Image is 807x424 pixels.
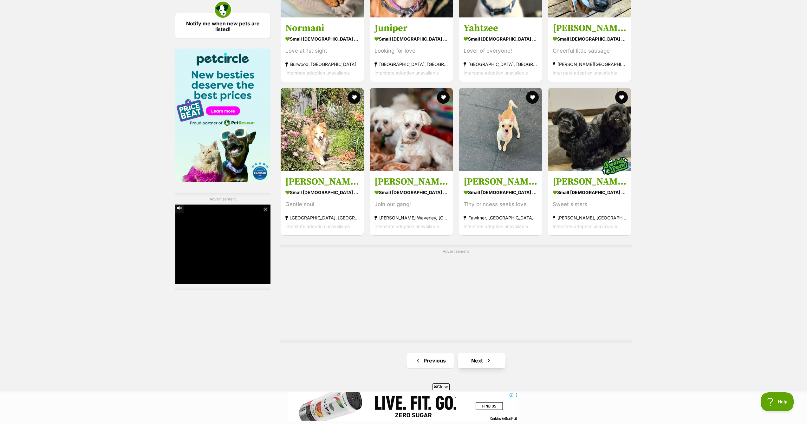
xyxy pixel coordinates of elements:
div: Sweet sisters [553,200,626,208]
div: Gentle soul [285,200,359,208]
div: Advertisement [175,193,270,290]
strong: small [DEMOGRAPHIC_DATA] Dog [464,187,537,197]
img: bonded besties [600,150,631,181]
strong: small [DEMOGRAPHIC_DATA] Dog [553,34,626,43]
a: Previous page [407,353,454,368]
span: Interstate adoption unavailable [374,223,439,229]
iframe: Advertisement [302,257,610,336]
strong: [GEOGRAPHIC_DATA], [GEOGRAPHIC_DATA] [285,213,359,222]
div: Tiny princess seeks love [464,200,537,208]
strong: [PERSON_NAME] Waverley, [GEOGRAPHIC_DATA] [374,213,448,222]
span: Close [433,383,450,390]
img: Holly Silvanus - Jack Russell Terrier Dog [459,88,542,171]
strong: Fawkner, [GEOGRAPHIC_DATA] [464,213,537,222]
img: Dixie and Peppa Tamblyn - Maltese x Shih Tzu Dog [548,88,631,171]
a: [PERSON_NAME] small [DEMOGRAPHIC_DATA] Dog Tiny princess seeks love Fawkner, [GEOGRAPHIC_DATA] In... [459,171,542,235]
span: Interstate adoption unavailable [553,70,617,75]
strong: [PERSON_NAME], [GEOGRAPHIC_DATA] [553,213,626,222]
strong: small [DEMOGRAPHIC_DATA] Dog [374,187,448,197]
strong: [GEOGRAPHIC_DATA], [GEOGRAPHIC_DATA] [464,60,537,68]
img: Pet Circle promo banner [175,49,270,182]
a: Yahtzee small [DEMOGRAPHIC_DATA] Dog Lover of everyone! [GEOGRAPHIC_DATA], [GEOGRAPHIC_DATA] Inte... [459,17,542,82]
h3: [PERSON_NAME] [285,175,359,187]
a: Normani small [DEMOGRAPHIC_DATA] Dog Love at 1st sight Burwood, [GEOGRAPHIC_DATA] Interstate adop... [281,17,364,82]
span: Interstate adoption unavailable [285,70,350,75]
strong: Burwood, [GEOGRAPHIC_DATA] [285,60,359,68]
a: [PERSON_NAME] small [DEMOGRAPHIC_DATA] Dog Gentle soul [GEOGRAPHIC_DATA], [GEOGRAPHIC_DATA] Inter... [281,171,364,235]
strong: small [DEMOGRAPHIC_DATA] Dog [374,34,448,43]
a: Notify me when new pets are listed! [175,13,270,38]
strong: [GEOGRAPHIC_DATA], [GEOGRAPHIC_DATA] [374,60,448,68]
button: favourite [615,91,628,104]
h3: [PERSON_NAME] [553,22,626,34]
iframe: Advertisement [288,392,519,421]
img: Wally and Ollie Peggotty - Maltese Dog [370,88,453,171]
strong: small [DEMOGRAPHIC_DATA] Dog [553,187,626,197]
div: Advertisement [280,245,632,342]
strong: small [DEMOGRAPHIC_DATA] Dog [285,34,359,43]
h3: Normani [285,22,359,34]
a: Next page [458,353,505,368]
button: favourite [526,91,539,104]
h3: [PERSON_NAME] and [PERSON_NAME] [374,175,448,187]
h3: [PERSON_NAME] and [PERSON_NAME] [553,175,626,187]
strong: small [DEMOGRAPHIC_DATA] Dog [285,187,359,197]
nav: Pagination [280,353,632,368]
div: Cheerful little sausage [553,47,626,55]
span: Interstate adoption unavailable [464,223,528,229]
div: Lover of everyone! [464,47,537,55]
h3: Yahtzee [464,22,537,34]
button: favourite [348,91,361,104]
h3: Juniper [374,22,448,34]
a: [PERSON_NAME] and [PERSON_NAME] small [DEMOGRAPHIC_DATA] Dog Sweet sisters [PERSON_NAME], [GEOGRA... [548,171,631,235]
div: Join our gang! [374,200,448,208]
span: Interstate adoption unavailable [285,223,350,229]
iframe: Advertisement [175,205,270,284]
a: Juniper small [DEMOGRAPHIC_DATA] Dog Looking for love [GEOGRAPHIC_DATA], [GEOGRAPHIC_DATA] Inters... [370,17,453,82]
strong: small [DEMOGRAPHIC_DATA] Dog [464,34,537,43]
span: Interstate adoption unavailable [464,70,528,75]
span: Interstate adoption unavailable [553,223,617,229]
button: favourite [437,91,450,104]
a: [PERSON_NAME] small [DEMOGRAPHIC_DATA] Dog Cheerful little sausage [PERSON_NAME][GEOGRAPHIC_DATA]... [548,17,631,82]
iframe: Help Scout Beacon - Open [761,392,794,411]
h3: [PERSON_NAME] [464,175,537,187]
div: Love at 1st sight [285,47,359,55]
a: [PERSON_NAME] and [PERSON_NAME] small [DEMOGRAPHIC_DATA] Dog Join our gang! [PERSON_NAME] Waverle... [370,171,453,235]
div: Looking for love [374,47,448,55]
strong: [PERSON_NAME][GEOGRAPHIC_DATA], [GEOGRAPHIC_DATA] [553,60,626,68]
img: Max Quinnell - Pomeranian Dog [281,88,364,171]
span: Interstate adoption unavailable [374,70,439,75]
